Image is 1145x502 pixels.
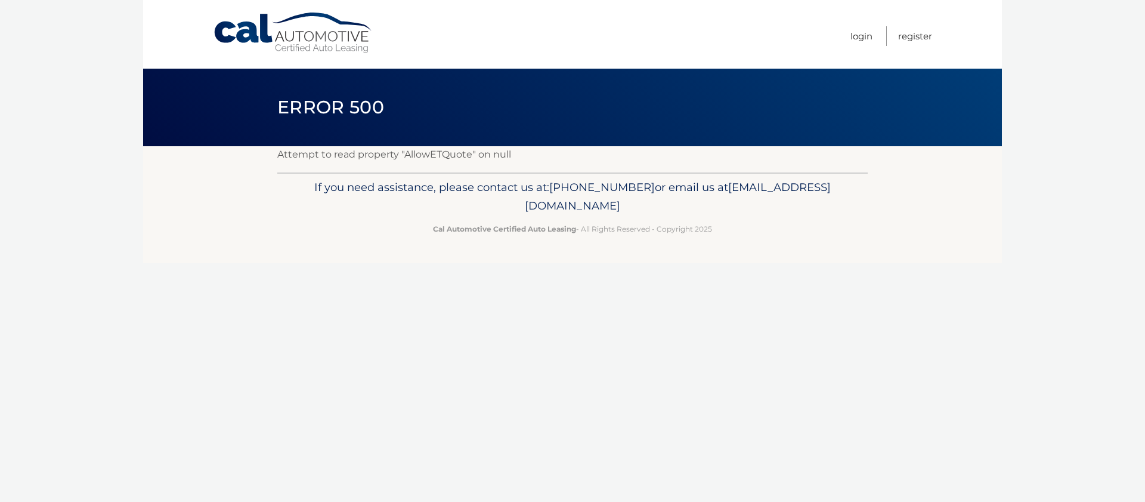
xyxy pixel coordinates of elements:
span: Error 500 [277,96,384,118]
p: - All Rights Reserved - Copyright 2025 [285,223,860,235]
a: Register [898,26,932,46]
p: Attempt to read property "AllowETQuote" on null [277,146,868,163]
strong: Cal Automotive Certified Auto Leasing [433,224,576,233]
p: If you need assistance, please contact us at: or email us at [285,178,860,216]
span: [PHONE_NUMBER] [549,180,655,194]
a: Login [850,26,872,46]
a: Cal Automotive [213,12,374,54]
